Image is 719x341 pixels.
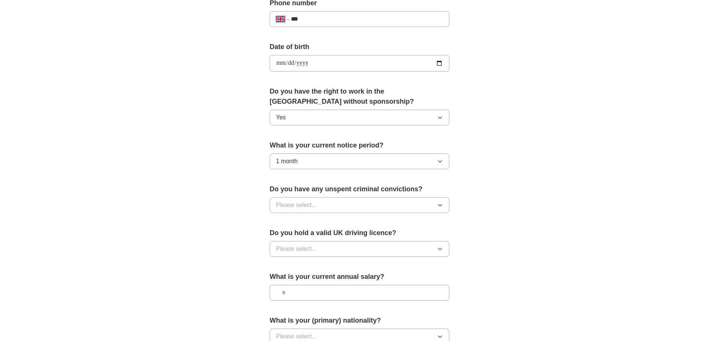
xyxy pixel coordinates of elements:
[276,332,317,341] span: Please select...
[276,113,286,122] span: Yes
[270,153,449,169] button: 1 month
[270,140,449,150] label: What is your current notice period?
[270,272,449,282] label: What is your current annual salary?
[270,184,449,194] label: Do you have any unspent criminal convictions?
[276,244,317,253] span: Please select...
[270,316,449,326] label: What is your (primary) nationality?
[270,197,449,213] button: Please select...
[270,86,449,107] label: Do you have the right to work in the [GEOGRAPHIC_DATA] without sponsorship?
[270,42,449,52] label: Date of birth
[270,228,449,238] label: Do you hold a valid UK driving licence?
[276,157,298,166] span: 1 month
[270,110,449,125] button: Yes
[270,241,449,257] button: Please select...
[276,201,317,210] span: Please select...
